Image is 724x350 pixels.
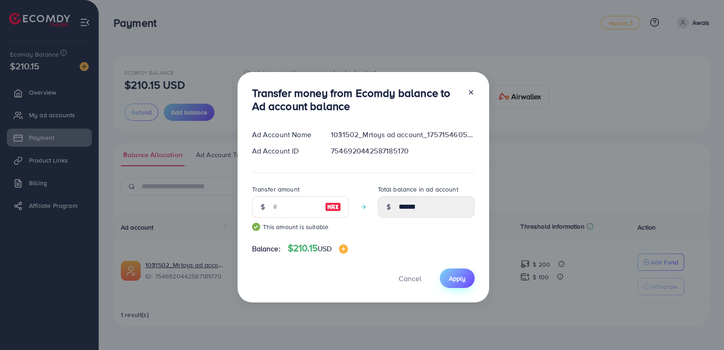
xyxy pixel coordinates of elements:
[245,146,324,156] div: Ad Account ID
[245,129,324,140] div: Ad Account Name
[440,268,475,288] button: Apply
[318,244,332,254] span: USD
[378,185,458,194] label: Total balance in ad account
[324,146,481,156] div: 7546920442587185170
[325,201,341,212] img: image
[252,86,460,113] h3: Transfer money from Ecomdy balance to Ad account balance
[449,274,466,283] span: Apply
[252,222,349,231] small: This amount is suitable
[252,223,260,231] img: guide
[387,268,433,288] button: Cancel
[252,244,281,254] span: Balance:
[399,273,421,283] span: Cancel
[252,185,300,194] label: Transfer amount
[324,129,481,140] div: 1031502_Mrtoys ad account_1757154605991
[686,309,717,343] iframe: Chat
[339,245,348,254] img: image
[288,243,348,254] h4: $210.15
